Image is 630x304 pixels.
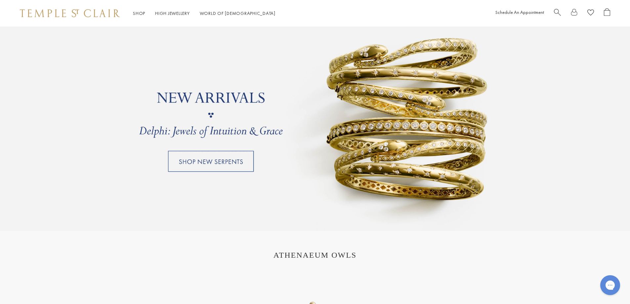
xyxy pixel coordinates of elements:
[554,8,561,19] a: Search
[133,9,275,18] nav: Main navigation
[604,8,610,19] a: Open Shopping Bag
[587,8,594,19] a: View Wishlist
[26,251,604,260] h1: ATHENAEUM OWLS
[133,10,145,16] a: ShopShop
[597,273,623,297] iframe: Gorgias live chat messenger
[200,10,275,16] a: World of [DEMOGRAPHIC_DATA]World of [DEMOGRAPHIC_DATA]
[20,9,120,17] img: Temple St. Clair
[155,10,190,16] a: High JewelleryHigh Jewellery
[495,9,544,15] a: Schedule An Appointment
